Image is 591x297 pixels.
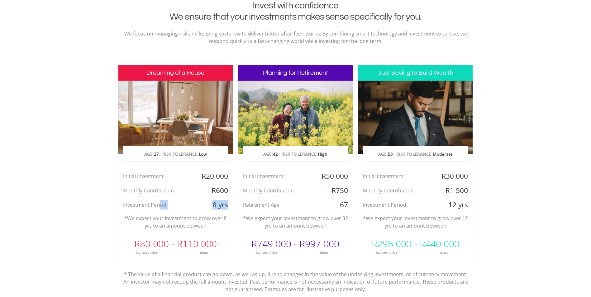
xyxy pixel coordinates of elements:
[118,234,233,253] div: R80 000 - R110 000
[194,200,232,210] div: 8 yrs
[194,186,232,195] div: R600
[118,200,195,210] div: Investment Period
[358,172,435,181] div: Initial Investment
[315,186,353,195] div: R750
[358,186,435,195] div: Monthly Contribution
[118,186,195,195] div: Monthly Contribution
[315,172,353,181] div: R50 000
[238,65,353,81] h3: Planning for Retirement
[123,146,228,162] p: AGE: | RISK TOLERANCE:
[363,214,468,229] p: *We expect your investment to grow over 12 yrs to an amount between
[318,151,327,157] span: High
[243,214,348,229] p: *We expect your investment to grow over 32 yrs to an amount between
[273,151,278,157] span: 42
[358,200,435,210] div: Investment Period
[123,214,228,229] p: *We expect your investment to grow over 8 yrs to an amount between
[238,186,315,195] div: Monthly Contribution
[358,234,473,253] div: R296 000 - R440 000
[194,172,232,181] div: R20 000
[118,65,233,81] h3: Dreaming of a House
[388,151,393,157] span: 53
[433,151,453,157] span: Moderate
[315,200,353,210] div: 67
[363,146,468,162] p: AGE: | RISK TOLERANCE:
[238,234,353,253] div: R749 000 - R997 000
[238,172,315,181] div: Initial Investment
[358,250,416,255] div: Conservative
[123,263,469,293] p: * The value of a financial product can go down, as well as up, due to changes in the value of the...
[123,30,469,45] p: We focus on managing risk and keeping costs low to deliver better after-fee returns. By combining...
[238,200,315,210] div: Retirement Age
[435,200,473,210] div: 12 yrs
[199,151,207,157] span: Low
[118,250,176,255] div: Conservative
[435,186,473,195] div: R1 500
[238,250,296,255] div: Conservative
[175,250,233,255] div: Ideal
[358,65,473,81] h3: Just Saving to Build Wealth
[243,146,348,162] p: AGE: | RISK TOLERANCE:
[295,250,353,255] div: Ideal
[435,172,473,181] div: R30 000
[416,250,473,255] div: Ideal
[118,172,195,181] div: Initial Investment
[154,151,159,157] span: 27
